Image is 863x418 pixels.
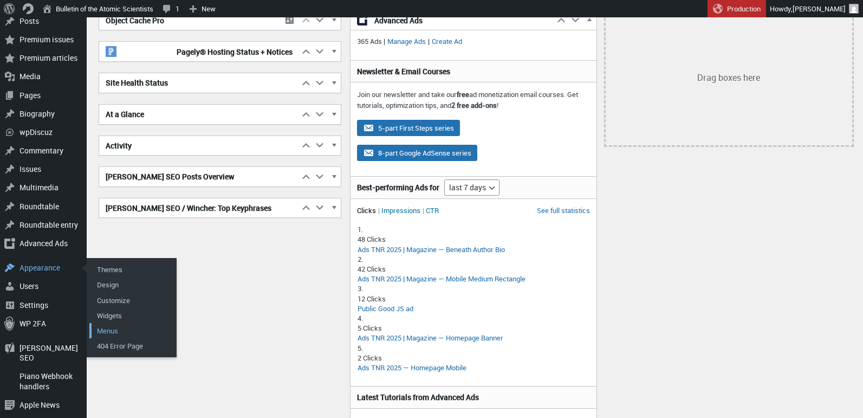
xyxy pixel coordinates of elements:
[99,167,299,187] h2: [PERSON_NAME] SEO Posts Overview
[99,105,299,124] h2: At a Glance
[357,145,477,161] button: 8-part Google AdSense series
[99,198,299,218] h2: [PERSON_NAME] SEO / Wincher: Top Keyphrases
[358,254,589,264] div: 2.
[358,294,589,304] div: 12 Clicks
[430,36,464,46] a: Create Ad
[357,36,589,47] p: 365 Ads | |
[89,323,176,338] a: Menus
[358,323,589,333] div: 5 Clicks
[89,262,176,277] a: Themes
[358,245,505,254] a: Ads TNR 2025 | Magazine — Beneath Author Bio
[793,4,846,14] span: [PERSON_NAME]
[357,120,460,136] button: 5-part First Steps series
[385,36,428,46] a: Manage Ads
[89,308,176,323] a: Widgets
[381,205,424,215] li: Impressions
[89,338,176,353] a: 404 Error Page
[99,136,299,156] h2: Activity
[357,392,589,403] h3: Latest Tutorials from Advanced Ads
[99,42,299,61] h2: Pagely® Hosting Status + Notices
[457,89,469,99] strong: free
[451,100,497,110] strong: 2 free add-ons
[358,224,589,234] div: 1.
[99,11,280,30] h2: Object Cache Pro
[358,333,503,343] a: Ads TNR 2025 | Magazine — Homepage Banner
[358,343,589,353] div: 5.
[537,205,590,215] a: See full statistics
[106,46,116,57] img: pagely-w-on-b20x20.png
[358,363,466,372] a: Ads TNR 2025 — Homepage Mobile
[357,205,380,215] li: Clicks
[99,73,299,93] h2: Site Health Status
[357,66,589,77] h3: Newsletter & Email Courses
[358,313,589,323] div: 4.
[426,205,439,215] li: CTR
[358,353,589,363] div: 2 Clicks
[374,15,548,26] span: Advanced Ads
[89,277,176,292] a: Design
[358,304,413,313] a: Public Good JS ad
[357,182,439,193] h3: Best-performing Ads for
[89,293,176,308] a: Customize
[358,284,589,293] div: 3.
[358,274,525,284] a: Ads TNR 2025 | Magazine — Mobile Medium Rectangle
[358,234,589,244] div: 48 Clicks
[358,264,589,274] div: 42 Clicks
[357,89,589,111] p: Join our newsletter and take our ad monetization email courses. Get tutorials, optimization tips,...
